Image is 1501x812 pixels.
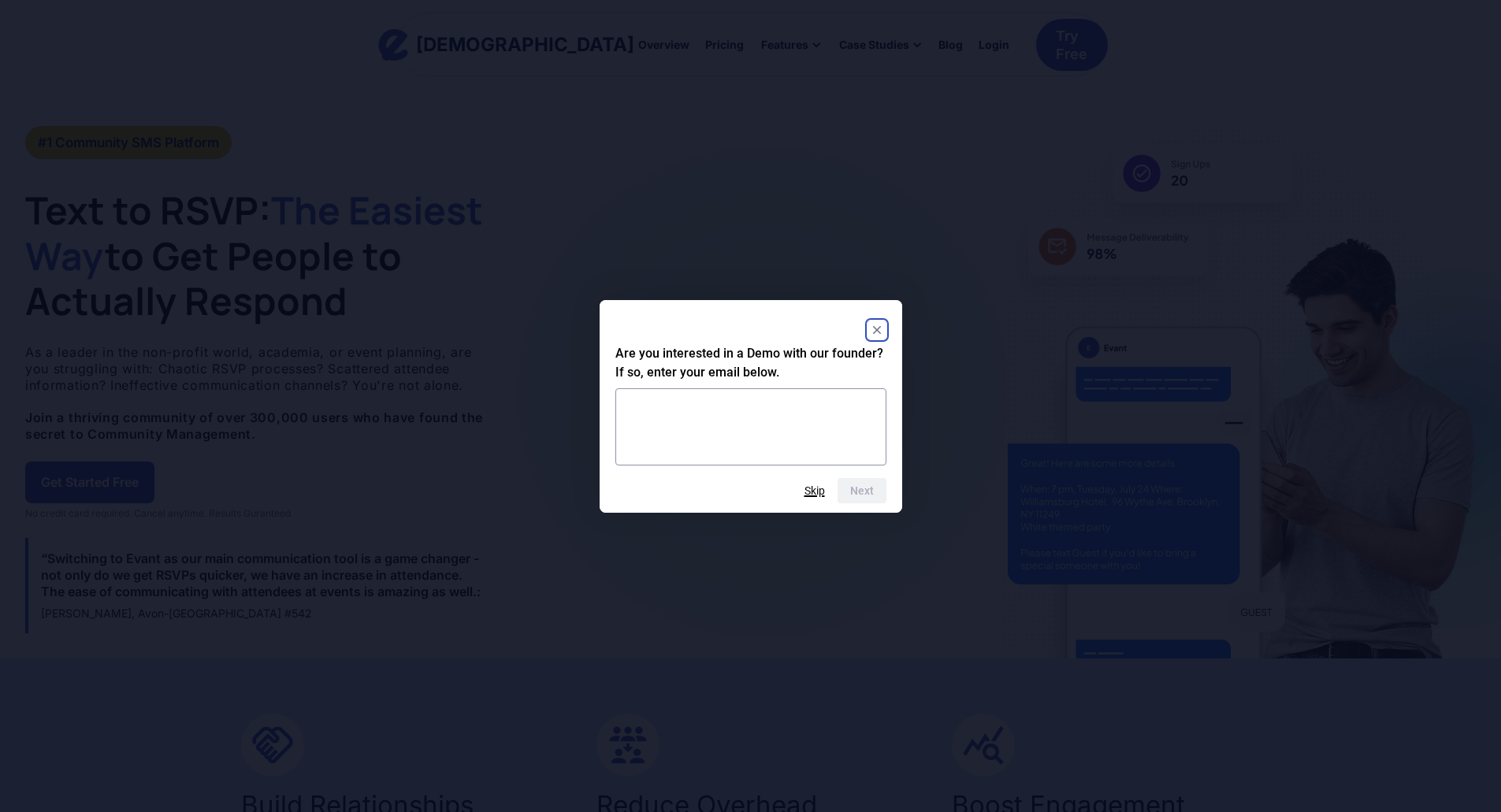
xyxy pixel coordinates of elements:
[804,484,825,497] button: Skip
[868,321,886,339] button: Close
[600,300,902,513] dialog: Are you interested in a Demo with our founder? If so, enter your email below.
[615,344,886,382] h2: Are you interested in a Demo with our founder? If so, enter your email below.
[838,478,886,503] button: Next question
[615,388,886,465] textarea: Are you interested in a Demo with our founder? If so, enter your email below.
